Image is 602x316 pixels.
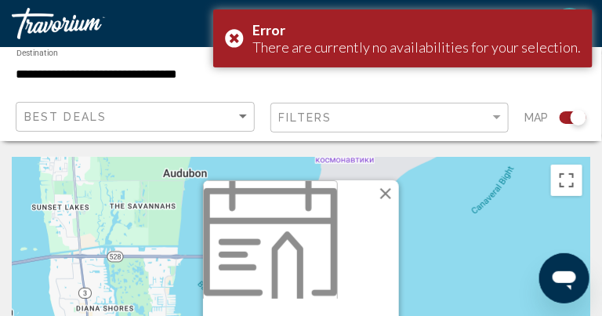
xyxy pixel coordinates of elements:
a: Travorium [12,8,204,39]
div: Error [252,21,581,38]
span: Map [524,107,548,129]
iframe: Кнопка для запуску вікна повідомлень [539,253,589,303]
span: Best Deals [24,111,107,123]
mat-select: Sort by [24,111,250,124]
button: Filter [270,102,510,134]
img: week.svg [204,181,337,299]
button: Закрити [374,182,397,205]
div: There are currently no availabilities for your selection. [252,38,581,56]
button: User Menu [549,7,590,40]
button: Перемкнути повноекранний режим [551,165,582,196]
span: Filters [279,111,332,124]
